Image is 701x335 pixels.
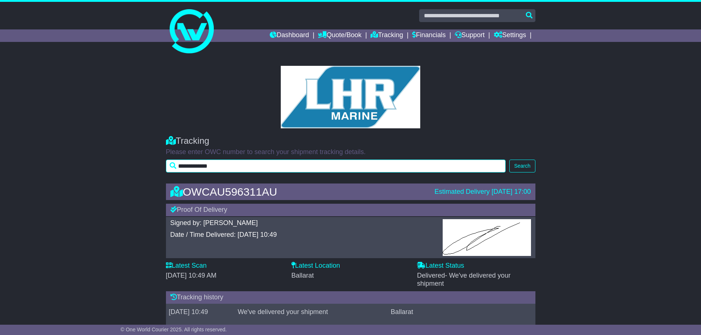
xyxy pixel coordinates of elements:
span: - We've delivered your shipment [417,272,510,287]
a: Tracking [371,29,403,42]
div: OWCAU596311AU [167,186,431,198]
td: Ballarat [388,304,535,320]
a: Dashboard [270,29,309,42]
div: Date / Time Delivered: [DATE] 10:49 [170,231,435,239]
div: Tracking [166,136,535,146]
label: Latest Location [291,262,340,270]
a: Quote/Book [318,29,361,42]
a: Financials [412,29,446,42]
p: Please enter OWC number to search your shipment tracking details. [166,148,535,156]
a: Settings [494,29,526,42]
span: Ballarat [291,272,314,279]
span: Delivered [417,272,510,287]
button: Search [509,160,535,172]
span: © One World Courier 2025. All rights reserved. [121,327,227,332]
label: Latest Scan [166,262,207,270]
div: Signed by: [PERSON_NAME] [170,219,435,227]
div: Tracking history [166,291,535,304]
span: [DATE] 10:49 AM [166,272,217,279]
img: GetCustomerLogo [281,66,421,128]
div: Estimated Delivery [DATE] 17:00 [435,188,531,196]
img: GetPodImagePublic [443,219,531,256]
label: Latest Status [417,262,464,270]
td: [DATE] 10:49 [166,304,235,320]
div: Proof Of Delivery [166,204,535,216]
a: Support [455,29,485,42]
td: We've delivered your shipment [235,304,388,320]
